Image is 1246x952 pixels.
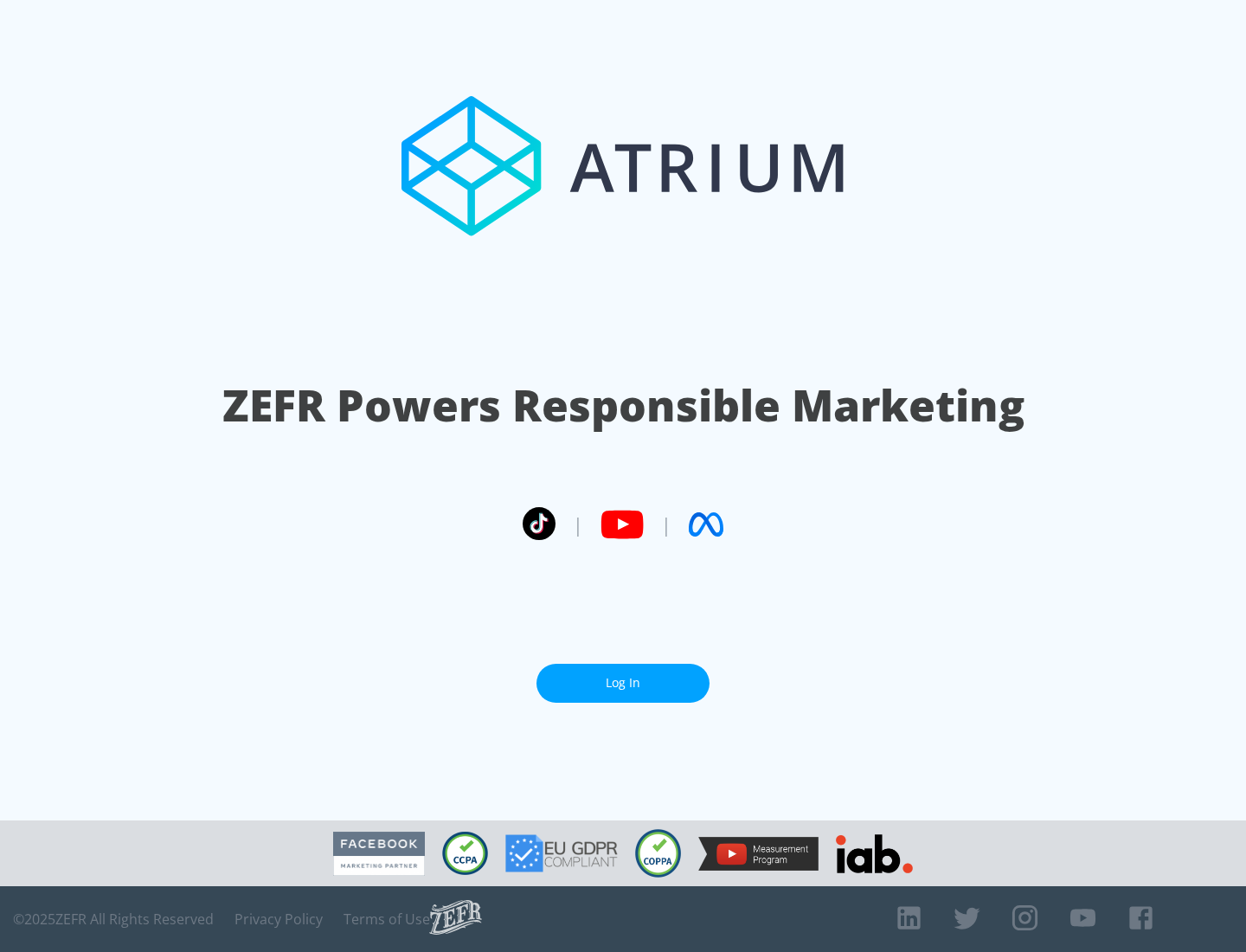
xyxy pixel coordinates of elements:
span: | [573,511,583,537]
span: | [661,511,671,537]
img: GDPR Compliant [505,834,618,872]
img: YouTube Measurement Program [698,837,819,871]
h1: ZEFR Powers Responsible Marketing [222,376,1024,435]
img: IAB [836,834,913,873]
a: Log In [536,664,710,703]
a: Privacy Policy [234,910,323,928]
img: COPPA Compliant [635,829,681,878]
img: Facebook Marketing Partner [333,832,425,876]
span: © 2025 ZEFR All Rights Reserved [13,910,214,928]
img: CCPA Compliant [442,832,488,875]
a: Terms of Use [344,910,430,928]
